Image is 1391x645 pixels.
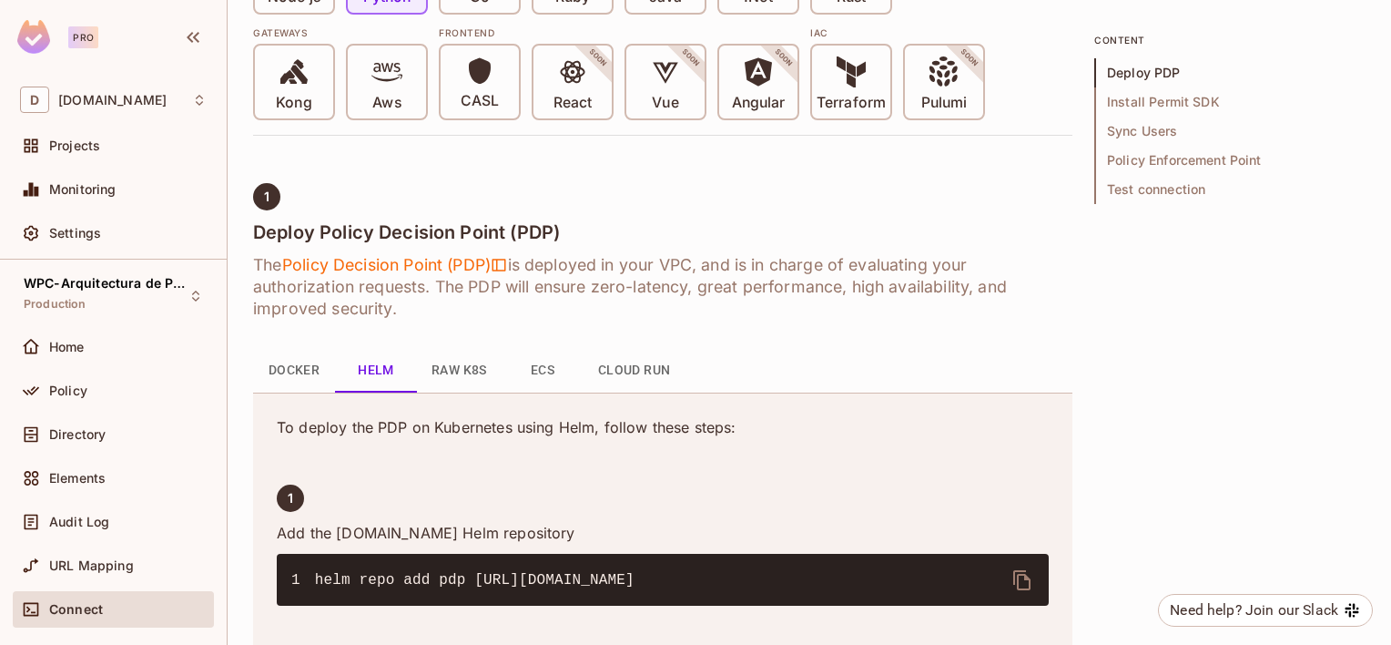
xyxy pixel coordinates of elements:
span: Directory [49,427,106,442]
button: Docker [253,349,335,393]
span: Test connection [1094,175,1366,204]
span: Install Permit SDK [1094,87,1366,117]
span: Workspace: deacero.com [58,93,167,107]
p: Terraform [817,94,886,112]
button: Helm [335,349,417,393]
span: Projects [49,138,100,153]
p: Vue [652,94,678,112]
span: SOON [748,23,819,94]
span: Sync Users [1094,117,1366,146]
button: Cloud Run [584,349,685,393]
span: WPC-Arquitectura de Precios [24,276,188,291]
span: 1 [288,491,293,506]
p: Pulumi [921,94,967,112]
p: Aws [372,94,401,112]
span: Policy Decision Point (PDP) [281,254,507,276]
div: Frontend [439,26,799,40]
div: Pro [68,26,98,48]
p: Angular [732,94,786,112]
span: Monitoring [49,182,117,197]
span: Audit Log [49,515,109,529]
img: SReyMgAAAABJRU5ErkJggg== [17,20,50,54]
span: Home [49,340,85,354]
span: Deploy PDP [1094,58,1366,87]
button: Raw K8s [417,349,502,393]
p: React [553,94,592,112]
div: IAC [810,26,985,40]
span: Policy [49,384,87,398]
span: Connect [49,602,103,617]
span: 1 [291,569,315,591]
span: 1 [264,189,269,204]
p: CASL [461,92,499,110]
h4: Deploy Policy Decision Point (PDP) [253,221,1072,243]
span: SOON [655,23,726,94]
p: To deploy the PDP on Kubernetes using Helm, follow these steps: [277,417,1049,437]
p: Kong [276,94,311,112]
span: SOON [934,23,1005,94]
span: SOON [563,23,634,94]
p: Add the [DOMAIN_NAME] Helm repository [277,523,1049,543]
p: content [1094,33,1366,47]
span: Settings [49,226,101,241]
span: Policy Enforcement Point [1094,146,1366,175]
h6: The is deployed in your VPC, and is in charge of evaluating your authorization requests. The PDP ... [253,254,1072,320]
button: ECS [502,349,584,393]
span: Production [24,297,86,312]
button: delete [1000,558,1044,602]
span: Elements [49,471,106,486]
span: D [20,87,49,113]
div: Gateways [253,26,428,40]
span: helm repo add pdp [URL][DOMAIN_NAME] [315,572,635,589]
div: Need help? Join our Slack [1170,599,1338,621]
span: URL Mapping [49,558,134,573]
